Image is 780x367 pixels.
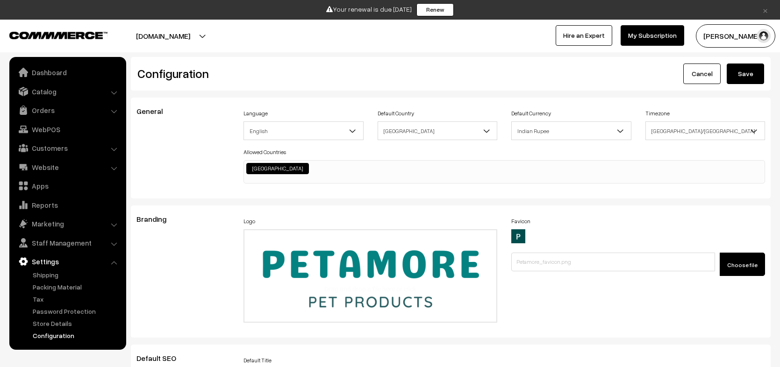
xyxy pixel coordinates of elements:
label: Timezone [645,109,670,118]
a: WebPOS [12,121,123,138]
label: Logo [243,217,255,226]
a: Marketing [12,215,123,232]
span: Indian Rupee [511,121,631,140]
span: India [378,121,497,140]
a: Customers [12,140,123,156]
span: General [136,106,174,116]
a: Apps [12,177,123,194]
label: Language [243,109,268,118]
span: India [378,123,497,139]
a: COMMMERCE [9,29,91,40]
label: Allowed Countries [243,148,286,156]
a: Dashboard [12,64,123,81]
a: Reports [12,197,123,213]
span: Asia/Kolkata [645,121,765,140]
div: Your renewal is due [DATE] [3,3,777,16]
a: Settings [12,253,123,270]
img: COMMMERCE [9,32,107,39]
h2: Configuration [137,66,444,81]
a: × [759,4,772,15]
a: Store Details [30,318,123,328]
a: Packing Material [30,282,123,292]
span: English [244,123,363,139]
span: English [243,121,363,140]
a: My Subscription [621,25,684,46]
span: Branding [136,214,178,224]
a: Staff Management [12,234,123,251]
a: Configuration [30,331,123,340]
label: Default Country [378,109,414,118]
label: Default Title [243,356,272,365]
label: Default Currency [511,109,551,118]
a: Shipping [30,270,123,280]
span: Asia/Kolkata [646,123,765,139]
input: Petamore_favicon.png [511,253,715,271]
a: Orders [12,102,123,119]
button: [DOMAIN_NAME] [103,24,223,48]
a: Website [12,159,123,176]
a: Hire an Expert [556,25,612,46]
img: user [757,29,771,43]
a: Password Protection [30,306,123,316]
img: 16264529937816Petamore_favicon.png [511,229,525,243]
button: [PERSON_NAME] [696,24,775,48]
span: Default SEO [136,353,187,363]
a: Catalog [12,83,123,100]
li: India [246,163,309,174]
a: Renew [416,3,454,16]
span: Choose file [727,261,758,268]
span: Indian Rupee [512,123,630,139]
label: Favicon [511,217,530,226]
a: Cancel [683,64,721,84]
a: Tax [30,294,123,304]
button: Save [727,64,764,84]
